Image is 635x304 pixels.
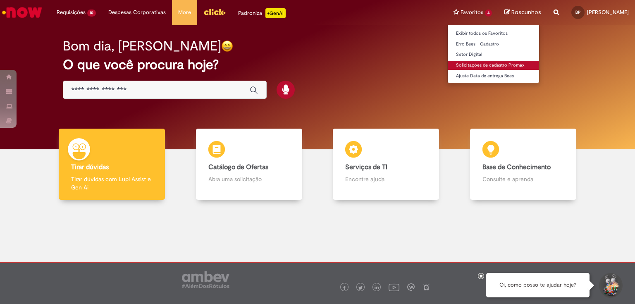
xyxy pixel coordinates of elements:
img: logo_footer_linkedin.png [375,285,379,290]
img: logo_footer_facebook.png [342,286,346,290]
b: Tirar dúvidas [71,163,109,171]
p: Consulte e aprenda [482,175,564,183]
b: Serviços de TI [345,163,387,171]
a: Catálogo de Ofertas Abra uma solicitação [181,129,318,200]
img: logo_footer_workplace.png [407,283,415,291]
h2: Bom dia, [PERSON_NAME] [63,39,221,53]
img: logo_footer_twitter.png [358,286,363,290]
span: [PERSON_NAME] [587,9,629,16]
p: +GenAi [265,8,286,18]
a: Base de Conhecimento Consulte e aprenda [455,129,592,200]
a: Tirar dúvidas Tirar dúvidas com Lupi Assist e Gen Ai [43,129,181,200]
img: logo_footer_naosei.png [423,283,430,291]
button: Iniciar Conversa de Suporte [598,273,623,298]
b: Base de Conhecimento [482,163,551,171]
span: Rascunhos [511,8,541,16]
div: Oi, como posso te ajudar hoje? [486,273,590,297]
a: Ajuste Data de entrega Bees [448,72,539,81]
a: Setor Digital [448,50,539,59]
span: Favoritos [461,8,483,17]
span: Despesas Corporativas [108,8,166,17]
img: ServiceNow [1,4,43,21]
span: More [178,8,191,17]
h2: O que você procura hoje? [63,57,573,72]
span: 10 [87,10,96,17]
img: logo_footer_youtube.png [389,282,399,292]
a: Solicitações de cadastro Promax [448,61,539,70]
div: Padroniza [238,8,286,18]
p: Encontre ajuda [345,175,427,183]
span: BP [575,10,580,15]
a: Serviços de TI Encontre ajuda [317,129,455,200]
img: logo_footer_ambev_rotulo_gray.png [182,271,229,288]
b: Catálogo de Ofertas [208,163,268,171]
span: 4 [485,10,492,17]
ul: Favoritos [447,25,540,83]
img: click_logo_yellow_360x200.png [203,6,226,18]
a: Erro Bees - Cadastro [448,40,539,49]
img: happy-face.png [221,40,233,52]
p: Tirar dúvidas com Lupi Assist e Gen Ai [71,175,153,191]
span: Requisições [57,8,86,17]
a: Rascunhos [504,9,541,17]
p: Abra uma solicitação [208,175,290,183]
a: Exibir todos os Favoritos [448,29,539,38]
